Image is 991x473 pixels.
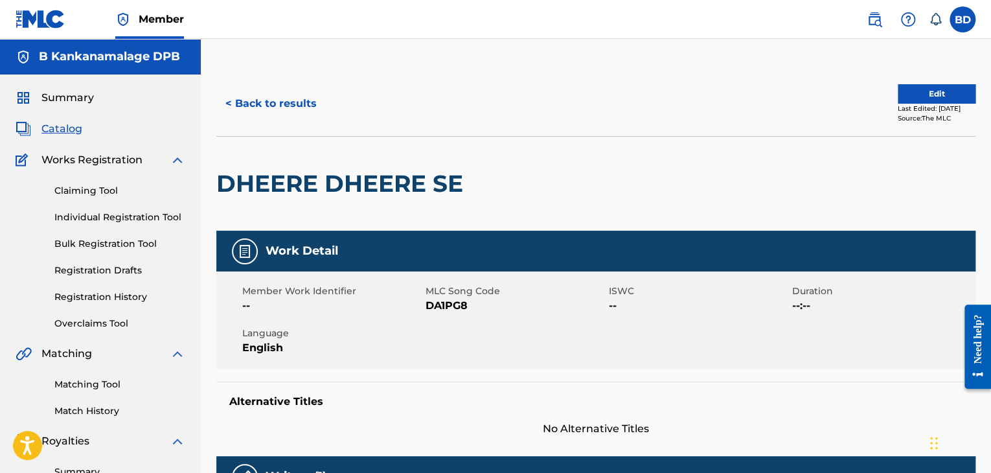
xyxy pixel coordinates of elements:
[426,284,606,298] span: MLC Song Code
[237,244,253,259] img: Work Detail
[41,121,82,137] span: Catalog
[54,290,185,304] a: Registration History
[54,211,185,224] a: Individual Registration Tool
[16,433,31,449] img: Royalties
[898,104,975,113] div: Last Edited: [DATE]
[216,169,470,198] h2: DHEERE DHEERE SE
[16,90,31,106] img: Summary
[929,13,942,26] div: Notifications
[54,404,185,418] a: Match History
[170,433,185,449] img: expand
[900,12,916,27] img: help
[229,395,963,408] h5: Alternative Titles
[170,152,185,168] img: expand
[16,121,31,137] img: Catalog
[792,298,972,314] span: --:--
[54,237,185,251] a: Bulk Registration Tool
[242,340,422,356] span: English
[898,84,975,104] button: Edit
[266,244,338,259] h5: Work Detail
[216,87,326,120] button: < Back to results
[895,6,921,32] div: Help
[792,284,972,298] span: Duration
[867,12,882,27] img: search
[861,6,887,32] a: Public Search
[16,121,82,137] a: CatalogCatalog
[41,346,92,362] span: Matching
[115,12,131,27] img: Top Rightsholder
[955,295,991,399] iframe: Resource Center
[242,327,422,340] span: Language
[242,284,422,298] span: Member Work Identifier
[39,49,180,64] h5: B Kankanamalage DPB
[54,184,185,198] a: Claiming Tool
[41,152,142,168] span: Works Registration
[16,90,94,106] a: SummarySummary
[242,298,422,314] span: --
[16,10,65,29] img: MLC Logo
[41,433,89,449] span: Royalties
[930,424,938,463] div: Drag
[54,317,185,330] a: Overclaims Tool
[170,346,185,362] img: expand
[898,113,975,123] div: Source: The MLC
[16,152,32,168] img: Works Registration
[216,421,975,437] span: No Alternative Titles
[609,284,789,298] span: ISWC
[54,378,185,391] a: Matching Tool
[609,298,789,314] span: --
[41,90,94,106] span: Summary
[426,298,606,314] span: DA1PG8
[16,49,31,65] img: Accounts
[926,411,991,473] iframe: Chat Widget
[139,12,184,27] span: Member
[54,264,185,277] a: Registration Drafts
[950,6,975,32] div: User Menu
[16,346,32,362] img: Matching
